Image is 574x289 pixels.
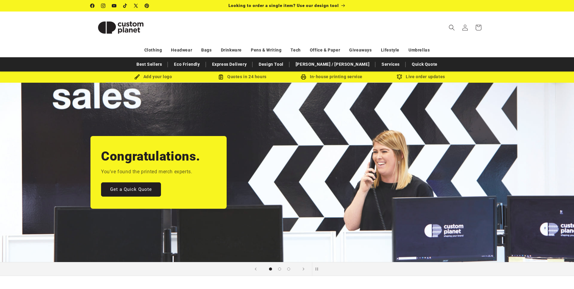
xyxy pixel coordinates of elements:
[88,12,153,43] a: Custom Planet
[109,73,198,81] div: Add your logo
[379,59,403,70] a: Services
[171,59,203,70] a: Eco Friendly
[376,73,466,81] div: Live order updates
[287,73,376,81] div: In-house printing service
[266,264,275,274] button: Load slide 1 of 3
[134,74,140,80] img: Brush Icon
[101,168,192,176] p: You've found the printed merch experts.
[409,59,441,70] a: Quick Quote
[408,45,430,55] a: Umbrellas
[251,45,281,55] a: Pens & Writing
[397,74,402,80] img: Order updates
[275,264,284,274] button: Load slide 2 of 3
[349,45,372,55] a: Giveaways
[249,262,262,276] button: Previous slide
[218,74,224,80] img: Order Updates Icon
[312,262,325,276] button: Pause slideshow
[144,45,162,55] a: Clothing
[290,45,300,55] a: Tech
[198,73,287,81] div: Quotes in 24 hours
[445,21,458,34] summary: Search
[293,59,372,70] a: [PERSON_NAME] / [PERSON_NAME]
[101,182,161,197] a: Get a Quick Quote
[381,45,399,55] a: Lifestyle
[256,59,287,70] a: Design Tool
[90,14,151,41] img: Custom Planet
[201,45,212,55] a: Bags
[297,262,310,276] button: Next slide
[209,59,250,70] a: Express Delivery
[284,264,293,274] button: Load slide 3 of 3
[133,59,165,70] a: Best Sellers
[171,45,192,55] a: Headwear
[310,45,340,55] a: Office & Paper
[101,148,200,164] h2: Congratulations.
[221,45,242,55] a: Drinkware
[301,74,306,80] img: In-house printing
[228,3,339,8] span: Looking to order a single item? Use our design tool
